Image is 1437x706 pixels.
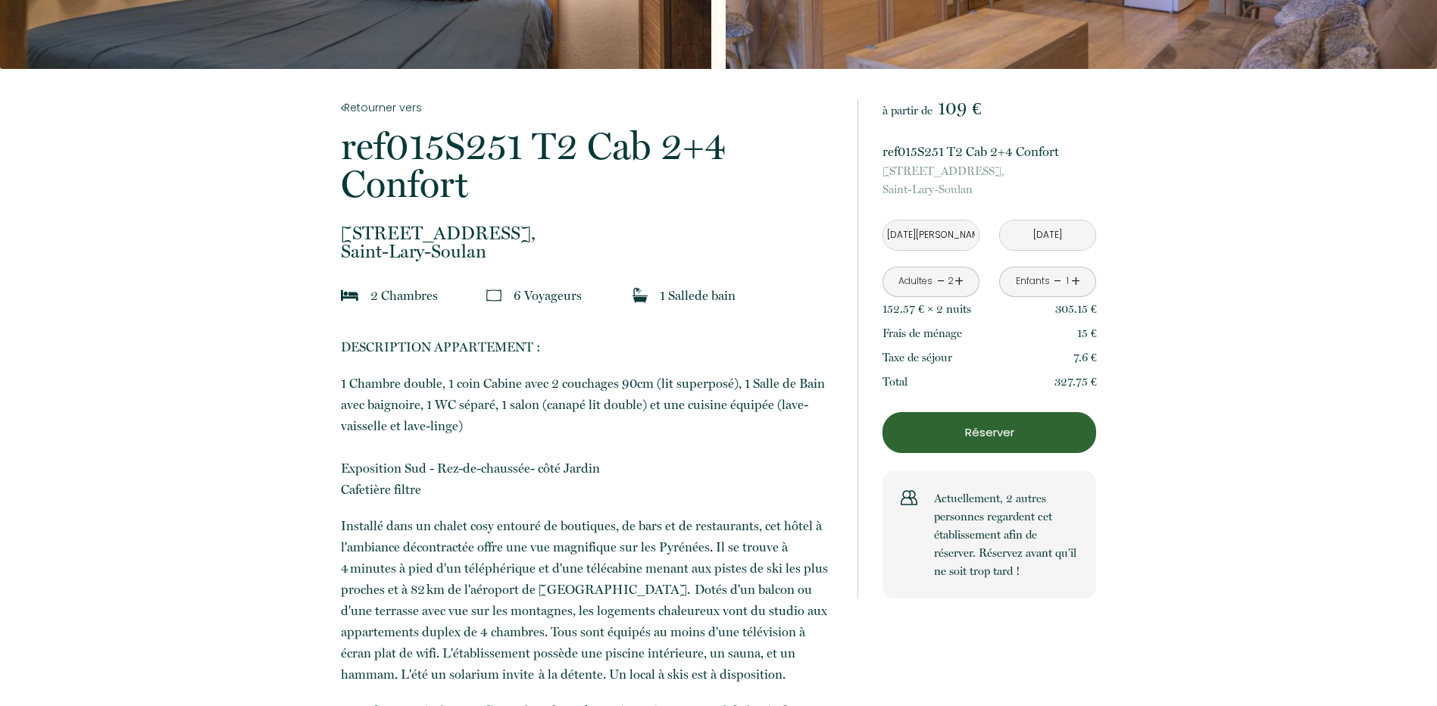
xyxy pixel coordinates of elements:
[486,288,501,303] img: guests
[370,285,438,306] p: 2 Chambre
[1071,270,1080,293] a: +
[660,285,736,306] p: 1 Salle de bain
[883,162,1096,180] span: [STREET_ADDRESS],
[937,270,945,293] a: -
[433,288,438,303] span: s
[1055,300,1097,318] p: 305.15 €
[341,224,838,242] span: [STREET_ADDRESS],
[341,127,838,203] p: ref015S251 T2 Cab 2+4 Confort
[1073,348,1097,367] p: 7.6 €
[514,285,582,306] p: 6 Voyageur
[1064,274,1071,289] div: 1
[883,348,952,367] p: Taxe de séjour
[341,515,838,685] p: Installé dans un chalet cosy entouré de boutiques, de bars et de restaurants, cet hôtel à l'ambia...
[883,373,907,391] p: Total
[883,412,1096,453] button: Réserver
[1016,274,1050,289] div: Enfants
[576,288,582,303] span: s
[888,423,1091,442] p: Réserver
[883,104,932,117] span: à partir de
[947,274,954,289] div: 2
[341,373,838,500] p: 1 Chambre double, 1 coin Cabine avec 2 couchages 90cm (lit superposé), 1 Salle de Bain avec baign...
[883,220,979,250] input: Arrivée
[883,162,1096,198] p: Saint-Lary-Soulan
[901,489,917,506] img: users
[1000,220,1095,250] input: Départ
[938,98,981,119] span: 109 €
[967,302,971,316] span: s
[934,489,1078,580] p: Actuellement, 2 autres personnes regardent cet établissement afin de réserver. Réservez avant qu’...
[954,270,964,293] a: +
[1054,270,1062,293] a: -
[883,300,971,318] p: 152.57 € × 2 nuit
[341,336,838,358] p: DESCRIPTION APPARTEMENT :
[883,324,962,342] p: Frais de ménage
[1054,373,1097,391] p: 327.75 €
[1077,324,1097,342] p: 15 €
[883,141,1096,162] p: ref015S251 T2 Cab 2+4 Confort
[341,224,838,261] p: Saint-Lary-Soulan
[341,99,838,116] a: Retourner vers
[898,274,932,289] div: Adultes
